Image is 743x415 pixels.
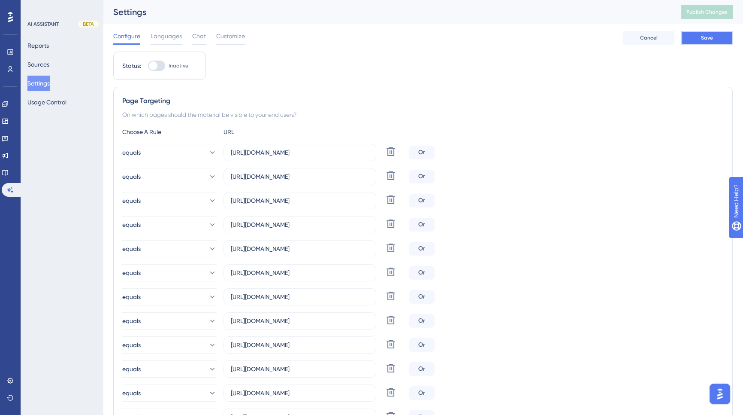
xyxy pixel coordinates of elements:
[113,31,140,41] span: Configure
[231,292,369,302] input: yourwebsite.com/path
[122,312,217,330] button: equals
[640,34,658,41] span: Cancel
[122,61,141,71] div: Status:
[231,148,369,157] input: yourwebsite.com/path
[122,340,141,350] span: equals
[231,364,369,374] input: yourwebsite.com/path
[122,168,217,185] button: equals
[122,96,724,106] div: Page Targeting
[216,31,245,41] span: Customize
[707,381,733,407] iframe: UserGuiding AI Assistant Launcher
[122,220,141,230] span: equals
[681,31,733,45] button: Save
[122,110,724,120] div: On which pages should the material be visible to your end users?
[686,9,728,15] span: Publish Changes
[151,31,182,41] span: Languages
[231,340,369,350] input: yourwebsite.com/path
[27,95,66,110] button: Usage Control
[78,21,99,27] div: BETA
[122,192,217,209] button: equals
[122,264,217,281] button: equals
[122,147,141,158] span: equals
[122,364,141,374] span: equals
[122,384,217,402] button: equals
[409,194,435,207] div: Or
[122,171,141,182] span: equals
[122,292,141,302] span: equals
[409,386,435,400] div: Or
[122,268,141,278] span: equals
[231,268,369,278] input: yourwebsite.com/path
[409,218,435,232] div: Or
[192,31,206,41] span: Chat
[113,6,660,18] div: Settings
[623,31,674,45] button: Cancel
[27,57,49,72] button: Sources
[122,316,141,326] span: equals
[122,336,217,354] button: equals
[409,314,435,328] div: Or
[122,144,217,161] button: equals
[122,360,217,378] button: equals
[231,244,369,253] input: yourwebsite.com/path
[224,127,318,137] div: URL
[20,2,54,12] span: Need Help?
[231,388,369,398] input: yourwebsite.com/path
[409,146,435,159] div: Or
[122,195,141,206] span: equals
[681,5,733,19] button: Publish Changes
[27,21,59,27] div: AI ASSISTANT
[122,240,217,257] button: equals
[122,388,141,398] span: equals
[169,62,188,69] span: Inactive
[122,127,217,137] div: Choose A Rule
[122,288,217,305] button: equals
[231,196,369,205] input: yourwebsite.com/path
[27,38,49,53] button: Reports
[231,220,369,229] input: yourwebsite.com/path
[409,338,435,352] div: Or
[231,172,369,181] input: yourwebsite.com/path
[122,244,141,254] span: equals
[409,170,435,183] div: Or
[409,242,435,256] div: Or
[231,316,369,326] input: yourwebsite.com/path
[409,362,435,376] div: Or
[409,266,435,280] div: Or
[27,76,50,91] button: Settings
[409,290,435,304] div: Or
[122,216,217,233] button: equals
[701,34,713,41] span: Save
